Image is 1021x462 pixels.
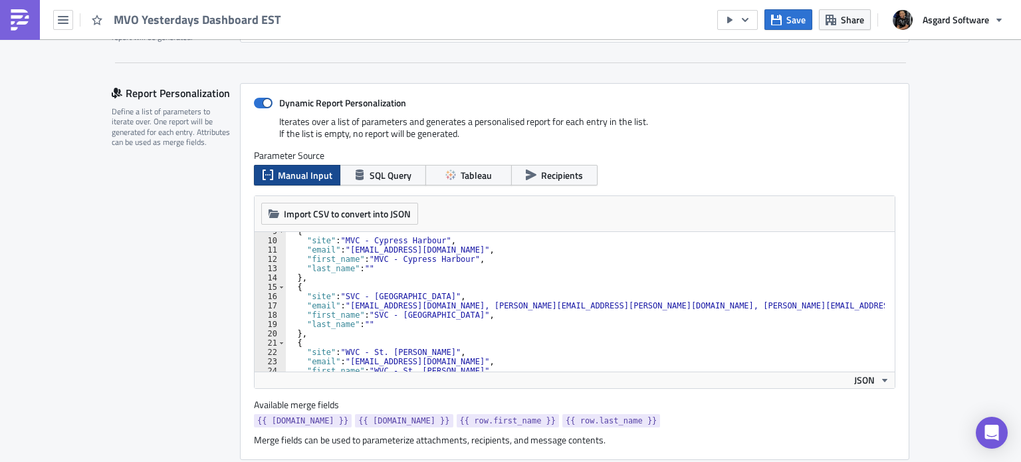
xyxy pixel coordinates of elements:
span: Import CSV to convert into JSON [284,207,411,221]
div: 17 [255,301,286,310]
button: Share [819,9,871,30]
div: 12 [255,255,286,264]
button: Asgard Software [885,5,1011,35]
div: 16 [255,292,286,301]
span: {{ row.last_name }} [566,414,657,427]
img: Avatar [891,9,914,31]
button: Manual Input [254,165,340,185]
div: Optionally, perform a condition check before generating and sending a report. Only if true, the r... [112,1,231,43]
td: Powered by Asgard Analytics [122,7,518,25]
label: Parameter Source [254,150,895,162]
div: Merge fields can be used to parameterize attachments, recipients, and message contents. [254,434,895,446]
div: 19 [255,320,286,329]
div: 11 [255,245,286,255]
div: Define a list of parameters to iterate over. One report will be generated for each entry. Attribu... [112,106,231,148]
body: Rich Text Area. Press ALT-0 for help. [5,5,635,235]
div: 13 [255,264,286,273]
div: Iterates over a list of parameters and generates a personalised report for each entry in the list... [254,116,895,150]
a: {{ row.first_name }} [457,414,560,427]
button: SQL Query [340,165,426,185]
span: {{ [DOMAIN_NAME] }} [257,414,348,427]
a: {{ [DOMAIN_NAME] }} [355,414,453,427]
button: JSON [850,372,895,388]
div: Report Personalization [112,83,240,103]
span: Manual Input [278,168,332,182]
img: PushMetrics [9,9,31,31]
span: {{ [DOMAIN_NAME] }} [358,414,449,427]
span: {{ row.first_name }} [460,414,556,427]
div: Open Intercom Messenger [976,417,1008,449]
button: Save [764,9,812,30]
label: Available merge fields [254,399,354,411]
strong: Dynamic Report Personalization [279,96,406,110]
a: {{ row.first_name }} [326,56,404,66]
div: 22 [255,348,286,357]
span: Recipients [541,168,583,182]
span: SQL Query [370,168,411,182]
div: 20 [255,329,286,338]
a: {{ row.last_name }} [562,414,660,427]
span: JSON [854,373,875,387]
p: Good Morning, , [265,56,518,66]
p: Let us know if you have any questions or concerns regarding the data or the distribution list! [265,117,518,138]
div: 21 [255,338,286,348]
span: Asgard Software [923,13,989,27]
button: Tableau [425,165,512,185]
div: 10 [255,236,286,245]
div: 14 [255,273,286,283]
div: 23 [255,357,286,366]
div: 15 [255,283,286,292]
p: Please find the [DATE] Dashboard PDF attached to this email. The dashboard contains a snapshot of... [265,76,518,108]
div: 18 [255,310,286,320]
span: MVO Yesterdays Dashboard EST [114,12,282,27]
button: Import CSV to convert into JSON [261,203,418,225]
button: Recipients [511,165,598,185]
a: {{ [DOMAIN_NAME] }} [254,414,352,427]
span: Tableau [461,168,492,182]
div: 24 [255,366,286,376]
span: Save [786,13,806,27]
span: Share [841,13,864,27]
img: Asgard Analytics [123,47,236,85]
